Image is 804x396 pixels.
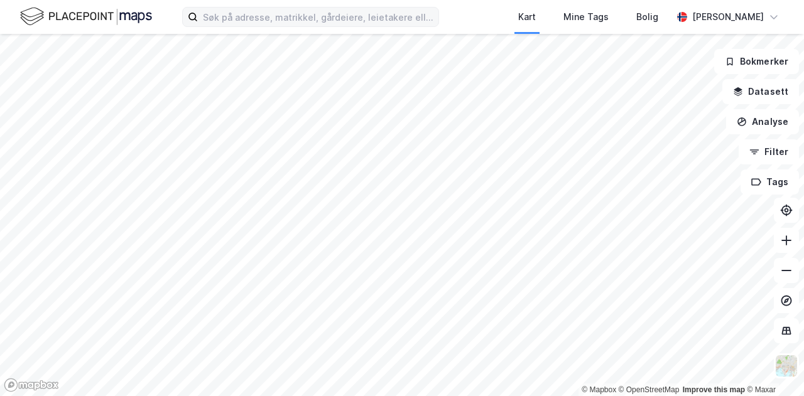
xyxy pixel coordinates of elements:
[4,378,59,392] a: Mapbox homepage
[692,9,764,24] div: [PERSON_NAME]
[20,6,152,28] img: logo.f888ab2527a4732fd821a326f86c7f29.svg
[741,169,799,195] button: Tags
[739,139,799,164] button: Filter
[518,9,536,24] div: Kart
[563,9,609,24] div: Mine Tags
[722,79,799,104] button: Datasett
[714,49,799,74] button: Bokmerker
[683,385,745,394] a: Improve this map
[619,385,680,394] a: OpenStreetMap
[726,109,799,134] button: Analyse
[582,385,616,394] a: Mapbox
[198,8,438,26] input: Søk på adresse, matrikkel, gårdeiere, leietakere eller personer
[741,336,804,396] iframe: Chat Widget
[636,9,658,24] div: Bolig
